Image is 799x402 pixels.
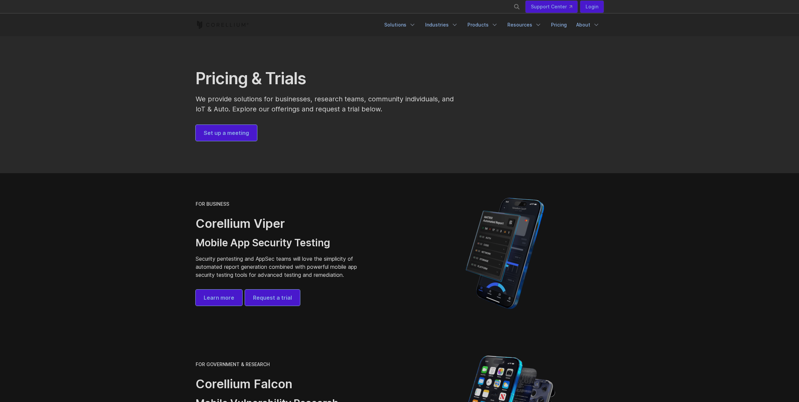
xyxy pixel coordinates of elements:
span: Set up a meeting [204,129,249,137]
h2: Corellium Falcon [196,376,384,392]
h1: Pricing & Trials [196,68,463,89]
a: About [572,19,604,31]
span: Request a trial [253,294,292,302]
a: Login [580,1,604,13]
h2: Corellium Viper [196,216,367,231]
h3: Mobile App Security Testing [196,237,367,249]
a: Support Center [526,1,578,13]
a: Industries [421,19,462,31]
a: Set up a meeting [196,125,257,141]
a: Request a trial [245,290,300,306]
h6: FOR BUSINESS [196,201,229,207]
div: Navigation Menu [505,1,604,13]
img: Corellium MATRIX automated report on iPhone showing app vulnerability test results across securit... [454,195,555,312]
a: Resources [503,19,546,31]
h6: FOR GOVERNMENT & RESEARCH [196,361,270,367]
p: We provide solutions for businesses, research teams, community individuals, and IoT & Auto. Explo... [196,94,463,114]
button: Search [511,1,523,13]
a: Solutions [380,19,420,31]
a: Products [463,19,502,31]
span: Learn more [204,294,234,302]
a: Corellium Home [196,21,249,29]
div: Navigation Menu [380,19,604,31]
a: Pricing [547,19,571,31]
p: Security pentesting and AppSec teams will love the simplicity of automated report generation comb... [196,255,367,279]
a: Learn more [196,290,242,306]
